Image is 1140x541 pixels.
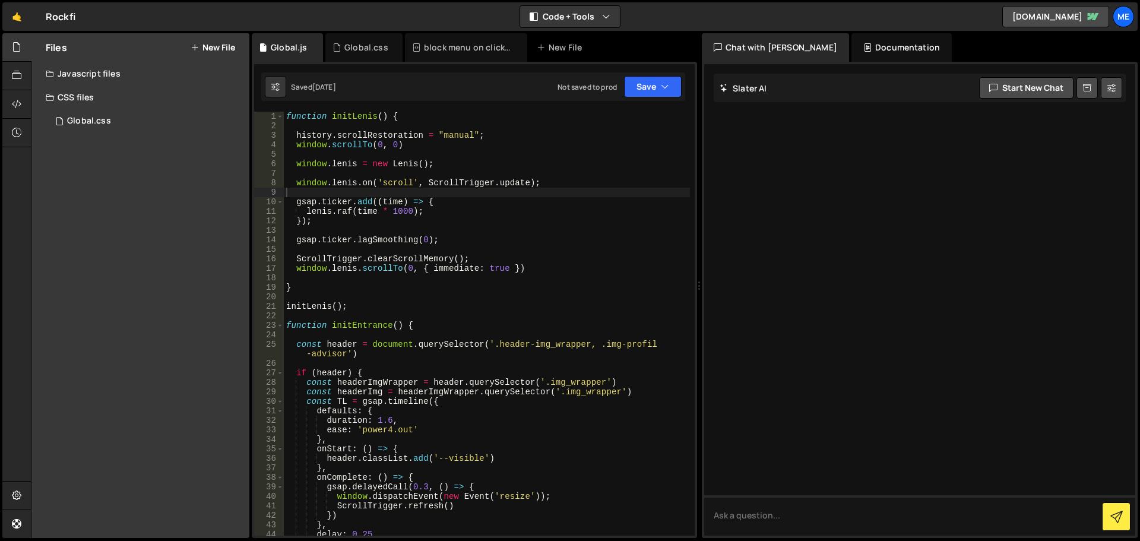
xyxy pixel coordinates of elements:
div: Not saved to prod [558,82,617,92]
button: New File [191,43,235,52]
div: 5 [254,150,284,159]
div: 28 [254,378,284,387]
button: Start new chat [979,77,1073,99]
div: 15 [254,245,284,254]
div: Chat with [PERSON_NAME] [702,33,849,62]
div: Javascript files [31,62,249,86]
div: 44 [254,530,284,539]
div: 6 [254,159,284,169]
div: [DATE] [312,82,336,92]
div: 33 [254,425,284,435]
div: New File [537,42,587,53]
div: 18 [254,273,284,283]
h2: Slater AI [720,83,767,94]
div: block menu on click.css [424,42,513,53]
div: CSS files [31,86,249,109]
div: 42 [254,511,284,520]
div: 37 [254,463,284,473]
button: Save [624,76,682,97]
div: Global.css [67,116,111,126]
div: 41 [254,501,284,511]
div: 43 [254,520,284,530]
div: Documentation [851,33,952,62]
h2: Files [46,41,67,54]
div: 34 [254,435,284,444]
div: 17 [254,264,284,273]
div: 21 [254,302,284,311]
div: Global.js [271,42,307,53]
div: Rockfi [46,10,75,24]
div: 7 [254,169,284,178]
a: 🤙 [2,2,31,31]
div: 12 [254,216,284,226]
div: 30 [254,397,284,406]
div: 29 [254,387,284,397]
a: [DOMAIN_NAME] [1002,6,1109,27]
div: 10 [254,197,284,207]
div: 32 [254,416,284,425]
div: 35 [254,444,284,454]
div: Global.css [344,42,388,53]
div: 36 [254,454,284,463]
button: Code + Tools [520,6,620,27]
div: 16962/46509.css [46,109,249,133]
div: 14 [254,235,284,245]
div: 26 [254,359,284,368]
div: 27 [254,368,284,378]
div: 16 [254,254,284,264]
div: 40 [254,492,284,501]
div: 11 [254,207,284,216]
div: 1 [254,112,284,121]
div: 20 [254,292,284,302]
div: 31 [254,406,284,416]
div: 2 [254,121,284,131]
div: 8 [254,178,284,188]
div: 13 [254,226,284,235]
div: 3 [254,131,284,140]
div: 19 [254,283,284,292]
div: 22 [254,311,284,321]
div: Saved [291,82,336,92]
div: 23 [254,321,284,330]
div: 4 [254,140,284,150]
div: 39 [254,482,284,492]
a: Me [1113,6,1134,27]
div: 24 [254,330,284,340]
div: 25 [254,340,284,359]
div: 38 [254,473,284,482]
div: 9 [254,188,284,197]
